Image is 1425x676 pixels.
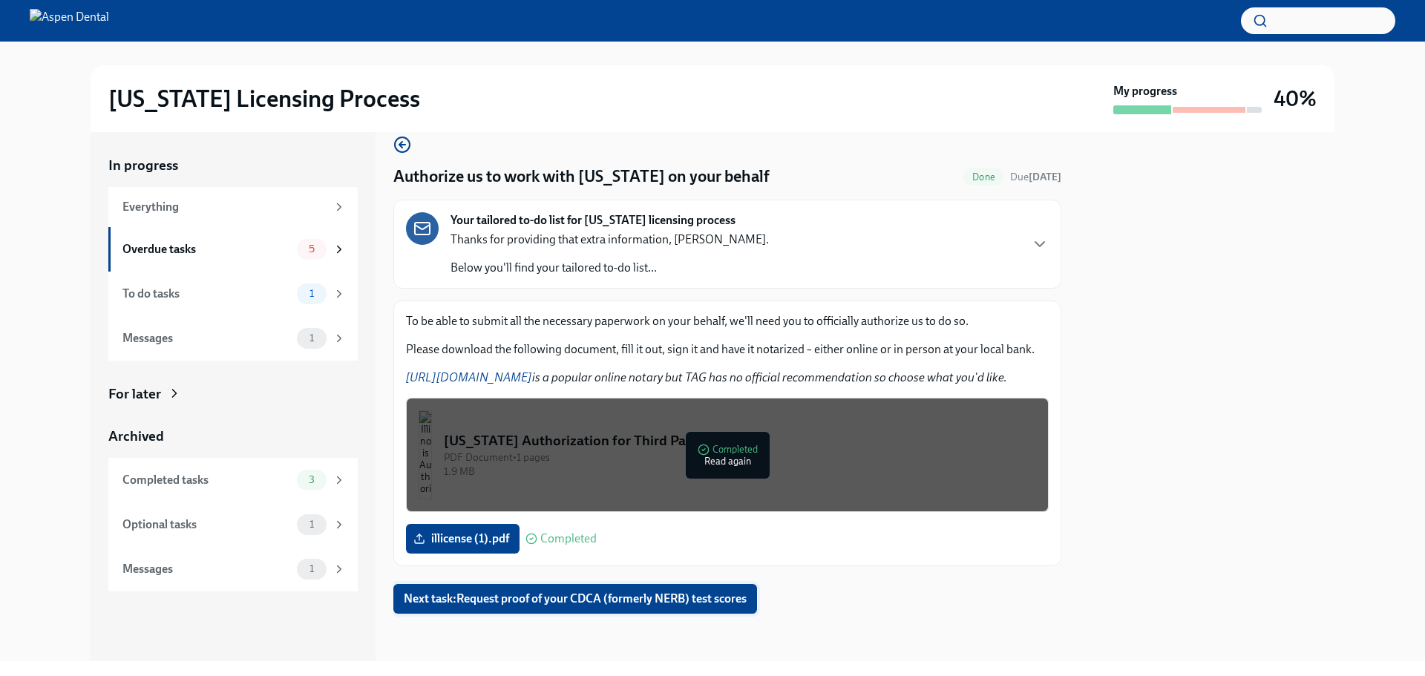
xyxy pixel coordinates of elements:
[1010,170,1061,184] span: June 4th, 2025 10:00
[122,199,327,215] div: Everything
[108,427,358,446] a: Archived
[406,370,532,384] a: [URL][DOMAIN_NAME]
[404,591,747,606] span: Next task : Request proof of your CDCA (formerly NERB) test scores
[301,519,323,530] span: 1
[406,398,1049,512] button: [US_STATE] Authorization for Third Party ContactPDF Document•1 pages1.9 MBCompletedRead again
[122,330,291,347] div: Messages
[108,227,358,272] a: Overdue tasks5
[108,272,358,316] a: To do tasks1
[300,474,324,485] span: 3
[108,547,358,591] a: Messages1
[451,232,769,248] p: Thanks for providing that extra information, [PERSON_NAME].
[108,384,161,404] div: For later
[963,171,1004,183] span: Done
[122,472,291,488] div: Completed tasks
[406,524,520,554] label: illicense (1).pdf
[451,212,736,229] strong: Your tailored to-do list for [US_STATE] licensing process
[301,332,323,344] span: 1
[444,450,1036,465] div: PDF Document • 1 pages
[416,531,509,546] span: illicense (1).pdf
[1113,83,1177,99] strong: My progress
[122,241,291,257] div: Overdue tasks
[108,316,358,361] a: Messages1
[30,9,109,33] img: Aspen Dental
[108,384,358,404] a: For later
[393,584,757,614] button: Next task:Request proof of your CDCA (formerly NERB) test scores
[301,563,323,574] span: 1
[393,165,770,188] h4: Authorize us to work with [US_STATE] on your behalf
[451,260,769,276] p: Below you'll find your tailored to-do list...
[540,533,597,545] span: Completed
[1274,85,1317,112] h3: 40%
[1010,171,1061,183] span: Due
[301,288,323,299] span: 1
[122,516,291,533] div: Optional tasks
[300,243,324,255] span: 5
[1029,171,1061,183] strong: [DATE]
[444,465,1036,479] div: 1.9 MB
[108,187,358,227] a: Everything
[444,431,1036,450] div: [US_STATE] Authorization for Third Party Contact
[108,156,358,175] a: In progress
[406,313,1049,329] p: To be able to submit all the necessary paperwork on your behalf, we'll need you to officially aut...
[108,502,358,547] a: Optional tasks1
[406,370,1007,384] em: is a popular online notary but TAG has no official recommendation so choose what you'd like.
[122,286,291,302] div: To do tasks
[122,561,291,577] div: Messages
[406,341,1049,358] p: Please download the following document, fill it out, sign it and have it notarized – either onlin...
[108,84,420,114] h2: [US_STATE] Licensing Process
[108,458,358,502] a: Completed tasks3
[419,410,432,499] img: Illinois Authorization for Third Party Contact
